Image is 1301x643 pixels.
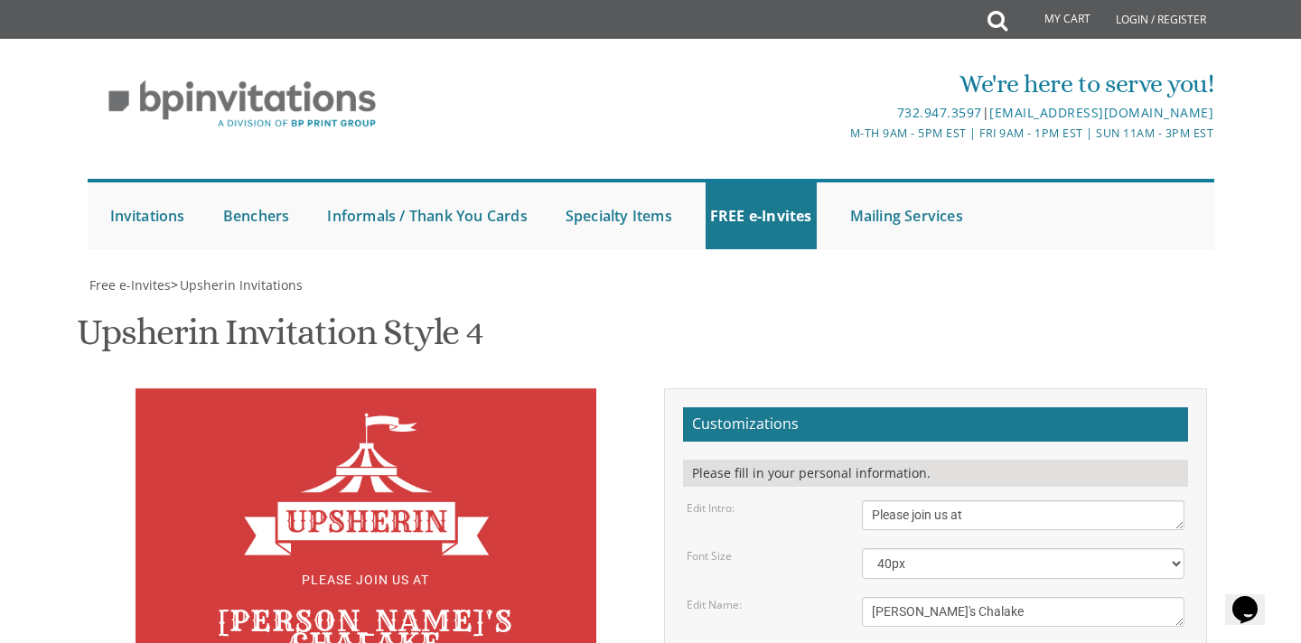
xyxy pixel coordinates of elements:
a: Free e-Invites [88,276,171,294]
a: Informals / Thank You Cards [323,182,531,249]
a: [EMAIL_ADDRESS][DOMAIN_NAME] [989,104,1213,121]
textarea: Please join us at [862,500,1185,530]
a: 732.947.3597 [897,104,982,121]
a: Mailing Services [846,182,968,249]
a: FREE e-Invites [706,182,817,249]
iframe: chat widget [1225,571,1283,625]
div: M-Th 9am - 5pm EST | Fri 9am - 1pm EST | Sun 11am - 3pm EST [463,124,1213,143]
div: We're here to serve you! [463,66,1213,102]
h1: Upsherin Invitation Style 4 [77,312,483,366]
div: | [463,102,1213,124]
span: Free e-Invites [89,276,171,294]
a: Specialty Items [561,182,677,249]
a: Invitations [106,182,190,249]
div: Please join us at [172,569,560,592]
a: My Cart [1006,2,1103,38]
span: > [171,276,303,294]
h2: Customizations [683,407,1188,442]
img: BP Invitation Loft [88,67,398,142]
a: Upsherin Invitations [178,276,303,294]
label: Edit Intro: [687,500,735,516]
textarea: [PERSON_NAME]'s Upsherin [862,597,1185,627]
div: Please fill in your personal information. [683,460,1188,487]
label: Edit Name: [687,597,742,612]
span: Upsherin Invitations [180,276,303,294]
label: Font Size [687,548,732,564]
a: Benchers [219,182,295,249]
